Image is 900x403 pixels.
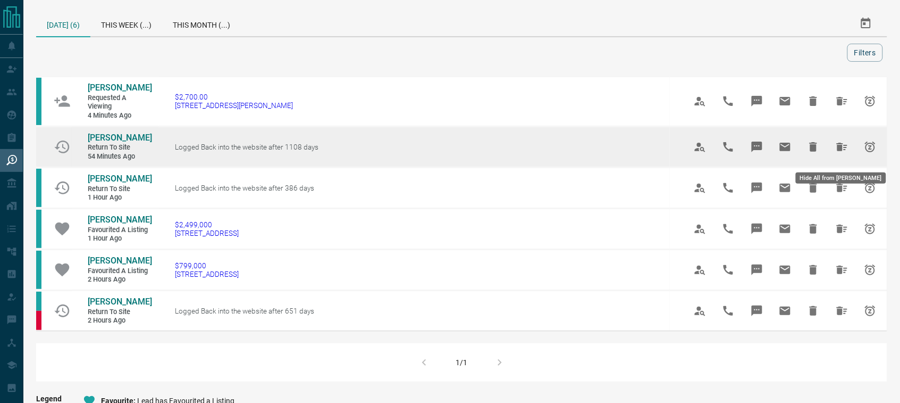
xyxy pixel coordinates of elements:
span: Message [744,216,770,242]
span: Return to Site [88,185,152,194]
span: Hide [801,88,826,114]
span: Message [744,88,770,114]
span: Favourited a Listing [88,267,152,276]
div: property.ca [36,311,41,330]
span: Email [772,175,798,201]
span: Call [716,257,741,283]
span: Message [744,257,770,283]
span: 1 hour ago [88,234,152,243]
div: condos.ca [36,210,41,248]
span: $2,499,000 [175,220,239,229]
span: 1 hour ago [88,193,152,202]
a: [PERSON_NAME] [88,215,152,226]
span: Message [744,175,770,201]
span: [STREET_ADDRESS] [175,229,239,237]
span: Email [772,88,798,114]
span: Email [772,298,798,324]
span: Snooze [857,298,883,324]
span: Email [772,216,798,242]
span: Hide [801,257,826,283]
span: Hide [801,134,826,160]
span: $2,700.00 [175,93,293,101]
div: condos.ca [36,292,41,311]
span: Return to Site [88,308,152,317]
div: condos.ca [36,78,41,125]
span: Snooze [857,216,883,242]
span: Hide All from Sylvie Lachance [829,216,855,242]
span: Call [716,175,741,201]
div: condos.ca [36,251,41,289]
span: Hide All from Maham Jilani [829,298,855,324]
span: 2 hours ago [88,275,152,284]
span: Call [716,88,741,114]
div: This Month (...) [162,11,241,36]
span: Snooze [857,134,883,160]
a: [PERSON_NAME] [88,297,152,308]
span: Call [716,298,741,324]
span: [PERSON_NAME] [88,83,152,93]
span: Call [716,134,741,160]
span: 4 minutes ago [88,111,152,120]
a: [PERSON_NAME] [88,174,152,185]
span: Snooze [857,257,883,283]
span: Hide All from Laarni Pantig [829,175,855,201]
a: [PERSON_NAME] [88,83,152,94]
span: Logged Back into the website after 386 days [175,184,314,192]
span: View Profile [687,88,713,114]
span: View Profile [687,257,713,283]
span: Snooze [857,175,883,201]
span: Hide All from Christine Kevorkian [829,134,855,160]
span: [PERSON_NAME] [88,174,152,184]
span: [PERSON_NAME] [88,133,152,143]
div: This Week (...) [90,11,162,36]
a: [PERSON_NAME] [88,256,152,267]
a: $799,000[STREET_ADDRESS] [175,261,239,278]
span: Hide All from Johanna Arias [829,88,855,114]
span: View Profile [687,216,713,242]
span: Message [744,134,770,160]
a: $2,499,000[STREET_ADDRESS] [175,220,239,237]
span: 54 minutes ago [88,152,152,161]
div: 1/1 [456,358,468,367]
span: $799,000 [175,261,239,270]
span: Hide [801,216,826,242]
span: View Profile [687,175,713,201]
span: View Profile [687,298,713,324]
a: [PERSON_NAME] [88,133,152,144]
span: [PERSON_NAME] [88,215,152,225]
span: [PERSON_NAME] [88,297,152,307]
a: $2,700.00[STREET_ADDRESS][PERSON_NAME] [175,93,293,110]
div: Hide All from [PERSON_NAME] [796,172,886,184]
span: [STREET_ADDRESS] [175,270,239,278]
span: 2 hours ago [88,316,152,325]
span: Email [772,134,798,160]
button: Select Date Range [853,11,879,36]
span: Hide All from Luisa Costa [829,257,855,283]
span: Requested a Viewing [88,94,152,111]
span: [STREET_ADDRESS][PERSON_NAME] [175,101,293,110]
span: Logged Back into the website after 651 days [175,307,314,315]
span: Favourited a Listing [88,226,152,235]
span: Hide [801,298,826,324]
span: Call [716,216,741,242]
div: condos.ca [36,169,41,207]
span: Snooze [857,88,883,114]
div: [DATE] (6) [36,11,90,37]
span: [PERSON_NAME] [88,256,152,266]
span: Hide [801,175,826,201]
span: Message [744,298,770,324]
button: Filters [847,44,883,62]
span: Email [772,257,798,283]
span: Logged Back into the website after 1108 days [175,143,318,151]
span: View Profile [687,134,713,160]
span: Return to Site [88,143,152,152]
